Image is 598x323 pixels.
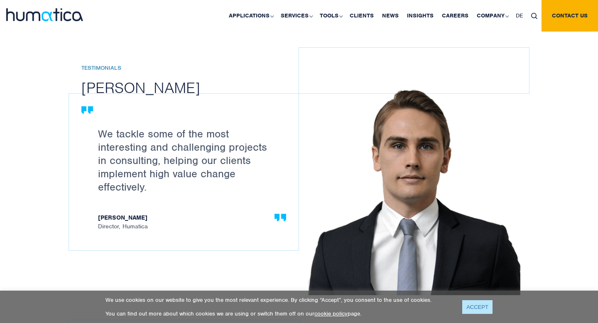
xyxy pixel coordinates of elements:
[98,127,278,193] p: We tackle some of the most interesting and challenging projects in consulting, helping our client...
[98,214,278,230] span: Director, Humatica
[6,8,83,21] img: logo
[81,78,311,97] h2: [PERSON_NAME]
[462,300,493,314] a: ACCEPT
[314,310,348,317] a: cookie policy
[516,12,523,19] span: DE
[98,214,278,223] strong: [PERSON_NAME]
[105,310,452,317] p: You can find out more about which cookies we are using or switch them off on our page.
[105,296,452,303] p: We use cookies on our website to give you the most relevant experience. By clicking “Accept”, you...
[531,13,537,19] img: search_icon
[308,85,520,295] img: Careers
[81,65,311,72] h6: Testimonials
